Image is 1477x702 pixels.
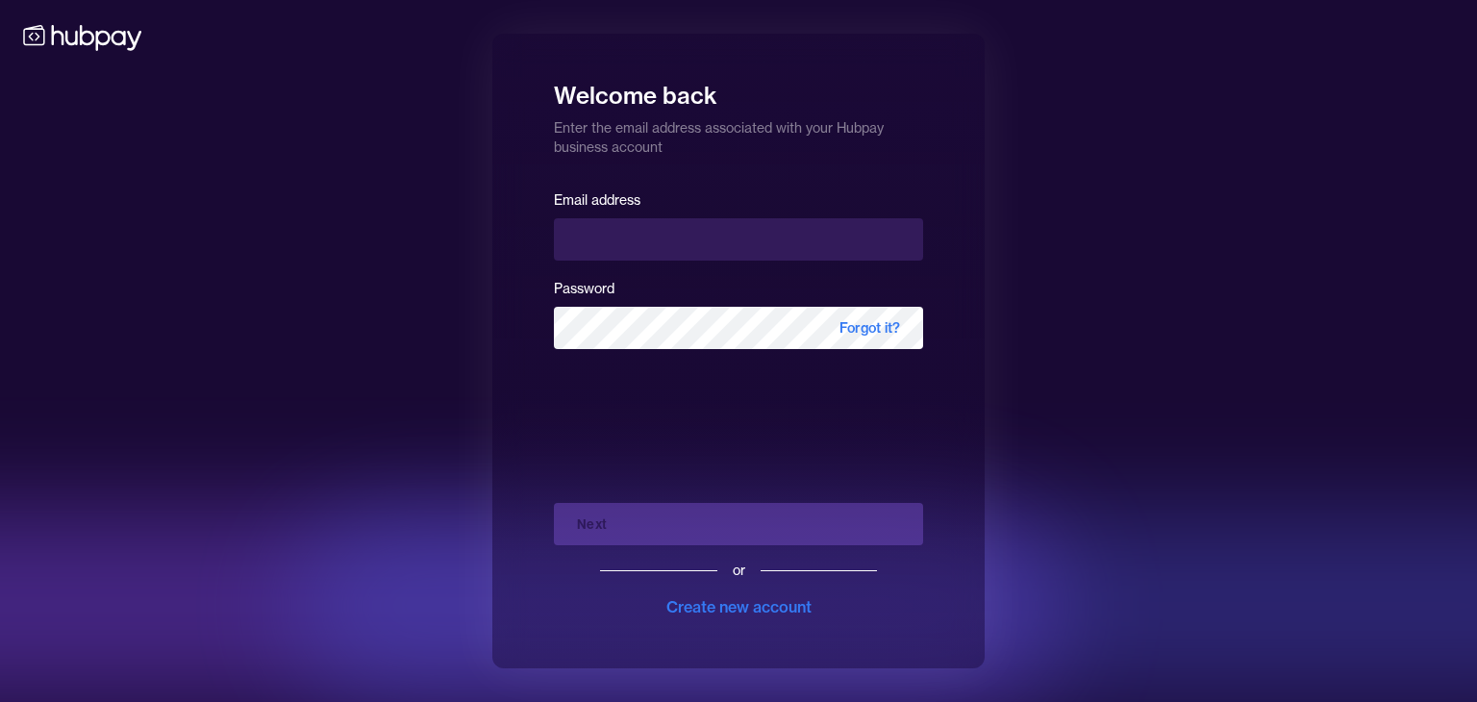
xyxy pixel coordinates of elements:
div: or [733,561,745,580]
p: Enter the email address associated with your Hubpay business account [554,111,923,157]
span: Forgot it? [816,307,923,349]
h1: Welcome back [554,68,923,111]
label: Email address [554,191,640,209]
div: Create new account [666,595,812,618]
label: Password [554,280,614,297]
